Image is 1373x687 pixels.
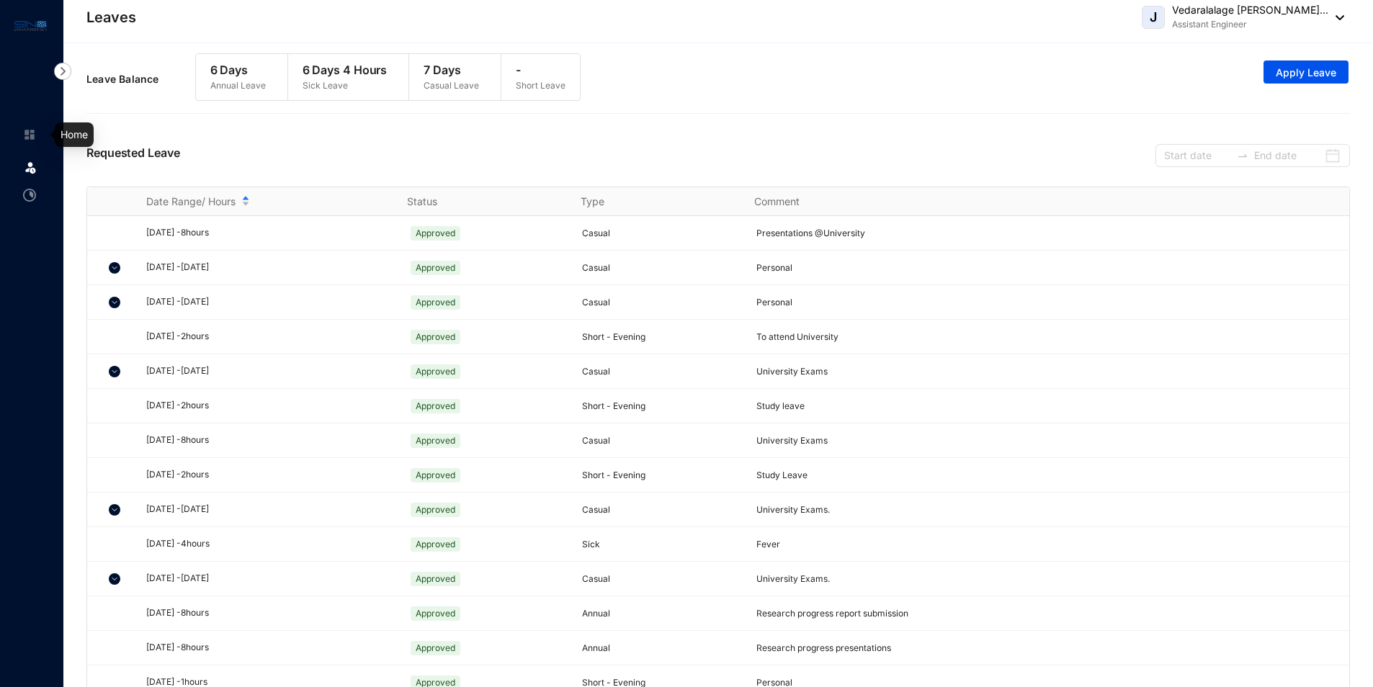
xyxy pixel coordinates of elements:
span: Approved [411,364,460,379]
span: Approved [411,261,460,275]
span: University Exams [756,435,828,446]
div: [DATE] - 4 hours [146,537,390,551]
p: Casual [582,434,739,448]
span: Personal [756,297,792,307]
span: swap-right [1237,150,1248,161]
img: chevron-down.5dccb45ca3e6429452e9960b4a33955c.svg [109,297,120,308]
p: Annual [582,606,739,621]
p: 7 Days [424,61,479,78]
div: [DATE] - [DATE] [146,364,390,378]
span: Approved [411,330,460,344]
p: Casual [582,364,739,379]
p: Short - Evening [582,399,739,413]
p: 6 Days [210,61,266,78]
img: home-unselected.a29eae3204392db15eaf.svg [23,128,36,141]
span: Approved [411,641,460,655]
p: Casual [582,572,739,586]
div: [DATE] - [DATE] [146,503,390,516]
p: Leaves [86,7,136,27]
p: Casual Leave [424,78,479,93]
div: [DATE] - 8 hours [146,606,390,620]
span: Date Range/ Hours [146,194,236,209]
span: Approved [411,295,460,310]
div: [DATE] - 8 hours [146,226,390,240]
p: Leave Balance [86,72,195,86]
span: Approved [411,503,460,517]
span: Approved [411,434,460,448]
img: chevron-down.5dccb45ca3e6429452e9960b4a33955c.svg [109,504,120,516]
span: J [1150,11,1157,24]
span: Approved [411,226,460,241]
p: - [516,61,565,78]
p: 6 Days 4 Hours [303,61,388,78]
p: Casual [582,226,739,241]
span: to [1237,150,1248,161]
div: [DATE] - [DATE] [146,572,390,585]
input: Start date [1164,148,1231,163]
p: Casual [582,503,739,517]
p: Annual Leave [210,78,266,93]
th: Comment [737,187,911,216]
span: Research progress report submission [756,608,908,619]
img: leave.99b8a76c7fa76a53782d.svg [23,160,37,174]
th: Type [563,187,737,216]
p: Assistant Engineer [1172,17,1328,32]
p: Sick [582,537,739,552]
span: University Exams. [756,504,830,515]
img: time-attendance-unselected.8aad090b53826881fffb.svg [23,189,36,202]
div: [DATE] - 2 hours [146,330,390,343]
span: Approved [411,399,460,413]
span: University Exams. [756,573,830,584]
div: [DATE] - 8 hours [146,641,390,655]
span: To attend University [756,331,838,342]
div: [DATE] - 8 hours [146,434,390,447]
img: nav-icon-right.af6afadce00d159da59955279c43614e.svg [54,63,71,80]
span: Personal [756,262,792,273]
span: Approved [411,537,460,552]
span: Presentations @University [756,228,865,238]
th: Status [390,187,563,216]
img: chevron-down.5dccb45ca3e6429452e9960b4a33955c.svg [109,262,120,274]
span: Fever [756,539,780,549]
img: dropdown-black.8e83cc76930a90b1a4fdb6d089b7bf3a.svg [1328,15,1344,20]
span: Study leave [756,400,805,411]
p: Sick Leave [303,78,388,93]
p: Short Leave [516,78,565,93]
p: Vedaralalage [PERSON_NAME]... [1172,3,1328,17]
input: End date [1254,148,1321,163]
p: Short - Evening [582,468,739,482]
span: Research progress presentations [756,642,891,653]
li: Home [12,120,46,149]
button: Apply Leave [1264,60,1349,84]
span: Approved [411,468,460,482]
img: logo [14,17,47,34]
img: chevron-down.5dccb45ca3e6429452e9960b4a33955c.svg [109,366,120,377]
div: [DATE] - 2 hours [146,399,390,413]
span: Approved [411,572,460,586]
p: Casual [582,261,739,275]
p: Annual [582,641,739,655]
span: Approved [411,606,460,621]
div: [DATE] - [DATE] [146,261,390,274]
img: chevron-down.5dccb45ca3e6429452e9960b4a33955c.svg [109,573,120,585]
li: Time Attendance [12,181,46,210]
p: Short - Evening [582,330,739,344]
p: Casual [582,295,739,310]
div: [DATE] - [DATE] [146,295,390,309]
span: Apply Leave [1276,66,1336,80]
div: [DATE] - 2 hours [146,468,390,482]
span: Study Leave [756,470,808,480]
p: Requested Leave [86,144,180,167]
span: University Exams [756,366,828,377]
